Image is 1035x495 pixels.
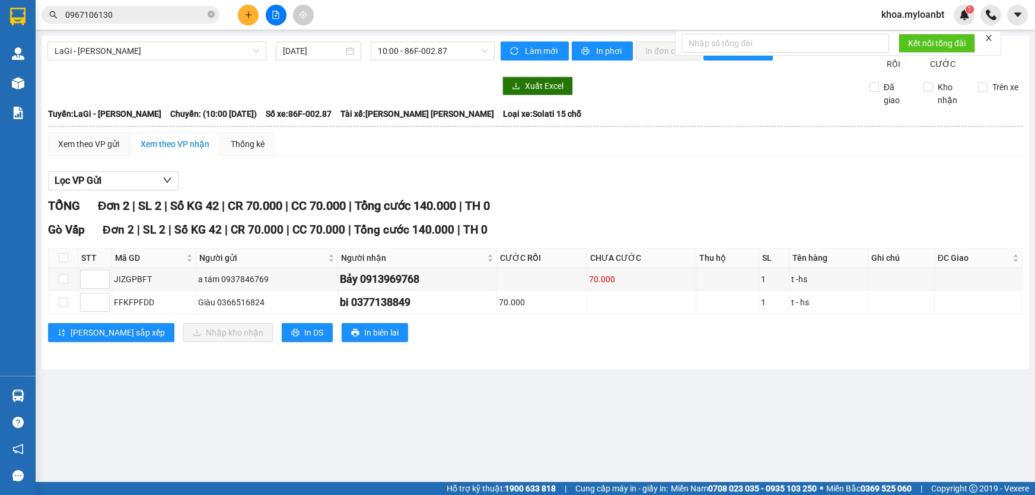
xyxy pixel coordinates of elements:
[143,223,165,237] span: SL 2
[138,199,161,213] span: SL 2
[132,199,135,213] span: |
[447,482,556,495] span: Hỗ trợ kỹ thuật:
[342,323,408,342] button: printerIn biên lai
[12,470,24,481] span: message
[282,323,333,342] button: printerIn DS
[170,199,219,213] span: Số KG 42
[681,34,889,53] input: Nhập số tổng đài
[497,248,587,268] th: CƯỚC RỒI
[292,223,345,237] span: CC 70.000
[164,199,167,213] span: |
[286,223,289,237] span: |
[98,199,129,213] span: Đơn 2
[789,248,868,268] th: Tên hàng
[503,107,581,120] span: Loại xe: Solati 15 chỗ
[55,42,259,60] span: LaGi - Hồ Chí Minh
[55,173,101,188] span: Lọc VP Gửi
[71,326,165,339] span: [PERSON_NAME] sắp xếp
[820,486,823,491] span: ⚪️
[222,199,225,213] span: |
[671,482,817,495] span: Miền Nam
[58,138,119,151] div: Xem theo VP gửi
[137,223,140,237] span: |
[348,223,351,237] span: |
[48,323,174,342] button: sort-ascending[PERSON_NAME] sắp xếp
[112,291,196,314] td: FFKFPFDD
[761,296,787,309] div: 1
[244,11,253,19] span: plus
[826,482,912,495] span: Miền Bắc
[596,44,623,58] span: In phơi
[198,296,336,309] div: Giàu 0366516824
[589,273,694,286] div: 70.000
[502,76,573,95] button: downloadXuất Excel
[198,273,336,286] div: a tám 0937846769
[114,273,194,286] div: JIZGPBFT
[174,223,222,237] span: Số KG 42
[501,41,569,60] button: syncLàm mới
[1007,5,1028,25] button: caret-down
[354,223,454,237] span: Tổng cước 140.000
[986,9,996,20] img: phone-icon
[921,482,922,495] span: |
[457,223,460,237] span: |
[48,171,179,190] button: Lọc VP Gửi
[266,5,286,25] button: file-add
[208,9,215,21] span: close-circle
[463,223,488,237] span: TH 0
[988,81,1023,94] span: Trên xe
[12,389,24,402] img: warehouse-icon
[565,482,566,495] span: |
[10,8,26,25] img: logo-vxr
[969,484,977,493] span: copyright
[696,248,759,268] th: Thu hộ
[636,41,700,60] button: In đơn chọn
[459,199,462,213] span: |
[304,326,323,339] span: In DS
[231,223,284,237] span: CR 70.000
[49,11,58,19] span: search
[872,7,954,22] span: khoa.myloanbt
[525,44,559,58] span: Làm mới
[933,81,969,107] span: Kho nhận
[587,248,696,268] th: CHƯA CƯỚC
[141,138,209,151] div: Xem theo VP nhận
[861,484,912,493] strong: 0369 525 060
[58,328,66,338] span: sort-ascending
[499,296,585,309] div: 70.000
[12,107,24,119] img: solution-icon
[967,5,972,14] span: 1
[199,251,326,264] span: Người gửi
[1012,9,1023,20] span: caret-down
[966,5,974,14] sup: 1
[908,37,966,50] span: Kết nối tổng đài
[114,296,194,309] div: FFKFPFDD
[183,323,273,342] button: downloadNhập kho nhận
[266,107,332,120] span: Số xe: 86F-002.87
[225,223,228,237] span: |
[791,296,866,309] div: t - hs
[112,268,196,291] td: JIZGPBFT
[465,199,490,213] span: TH 0
[12,47,24,60] img: warehouse-icon
[291,199,346,213] span: CC 70.000
[163,175,172,185] span: down
[170,107,257,120] span: Chuyến: (10:00 [DATE])
[283,44,343,58] input: 12/08/2025
[238,5,259,25] button: plus
[355,199,456,213] span: Tổng cước 140.000
[340,107,494,120] span: Tài xế: [PERSON_NAME] [PERSON_NAME]
[341,251,484,264] span: Người nhận
[378,42,488,60] span: 10:00 - 86F-002.87
[115,251,184,264] span: Mã GD
[938,251,1010,264] span: ĐC Giao
[759,248,789,268] th: SL
[761,273,787,286] div: 1
[272,11,280,19] span: file-add
[340,271,494,288] div: Bảy 0913969768
[228,199,282,213] span: CR 70.000
[525,79,563,92] span: Xuất Excel
[708,484,817,493] strong: 0708 023 035 - 0935 103 250
[12,77,24,90] img: warehouse-icon
[12,417,24,428] span: question-circle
